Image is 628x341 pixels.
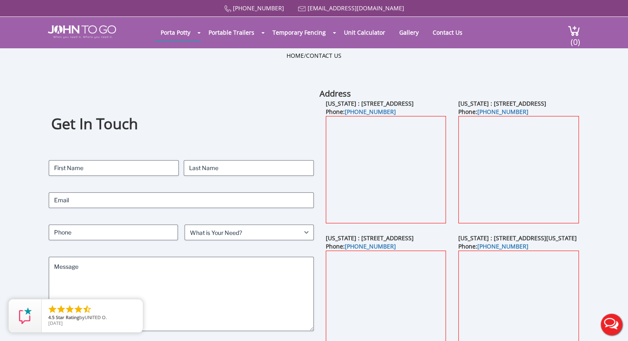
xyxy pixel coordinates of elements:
[458,108,528,116] b: Phone:
[48,25,116,38] img: JOHN to go
[49,225,178,240] input: Phone
[345,242,396,250] a: [PHONE_NUMBER]
[306,52,341,59] a: Contact Us
[458,234,577,242] b: [US_STATE] : [STREET_ADDRESS][US_STATE]
[47,304,57,314] li: 
[477,108,528,116] a: [PHONE_NUMBER]
[224,5,231,12] img: Call
[458,99,546,107] b: [US_STATE] : [STREET_ADDRESS]
[345,108,396,116] a: [PHONE_NUMBER]
[266,24,332,40] a: Temporary Fencing
[56,314,79,320] span: Star Rating
[427,24,469,40] a: Contact Us
[568,25,580,36] img: cart a
[326,99,414,107] b: [US_STATE] : [STREET_ADDRESS]
[458,242,528,250] b: Phone:
[49,160,179,176] input: First Name
[338,24,391,40] a: Unit Calculator
[595,308,628,341] button: Live Chat
[477,242,528,250] a: [PHONE_NUMBER]
[233,4,284,12] a: [PHONE_NUMBER]
[51,114,311,134] h1: Get In Touch
[85,314,107,320] span: UNITED O.
[326,242,396,250] b: Phone:
[65,304,75,314] li: 
[287,52,341,60] ul: /
[82,304,92,314] li: 
[48,320,63,326] span: [DATE]
[326,108,396,116] b: Phone:
[49,192,314,208] input: Email
[184,160,314,176] input: Last Name
[287,52,304,59] a: Home
[202,24,261,40] a: Portable Trailers
[320,88,351,99] b: Address
[17,308,33,324] img: Review Rating
[48,315,136,321] span: by
[393,24,425,40] a: Gallery
[154,24,197,40] a: Porta Potty
[73,304,83,314] li: 
[570,30,580,47] span: (0)
[56,304,66,314] li: 
[326,234,414,242] b: [US_STATE] : [STREET_ADDRESS]
[48,314,55,320] span: 4.5
[308,4,404,12] a: [EMAIL_ADDRESS][DOMAIN_NAME]
[298,6,306,12] img: Mail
